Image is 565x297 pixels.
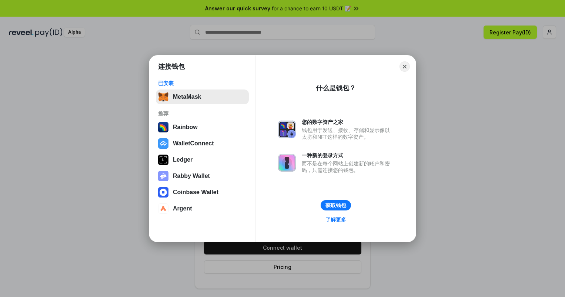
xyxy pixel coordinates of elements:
div: WalletConnect [173,140,214,147]
div: 而不是在每个网站上创建新的账户和密码，只需连接您的钱包。 [302,160,394,173]
div: Coinbase Wallet [173,189,218,196]
button: MetaMask [156,90,249,104]
img: svg+xml,%3Csvg%20xmlns%3D%22http%3A%2F%2Fwww.w3.org%2F2000%2Fsvg%22%20fill%3D%22none%22%20viewBox... [278,121,296,138]
div: Rainbow [173,124,198,131]
div: Argent [173,205,192,212]
a: 了解更多 [321,215,351,225]
img: svg+xml,%3Csvg%20width%3D%2228%22%20height%3D%2228%22%20viewBox%3D%220%200%2028%2028%22%20fill%3D... [158,138,168,149]
button: Rainbow [156,120,249,135]
div: 获取钱包 [325,202,346,209]
img: svg+xml,%3Csvg%20fill%3D%22none%22%20height%3D%2233%22%20viewBox%3D%220%200%2035%2033%22%20width%... [158,92,168,102]
button: 获取钱包 [321,200,351,210]
button: Close [399,61,410,72]
img: svg+xml,%3Csvg%20width%3D%22120%22%20height%3D%22120%22%20viewBox%3D%220%200%20120%20120%22%20fil... [158,122,168,132]
img: svg+xml,%3Csvg%20xmlns%3D%22http%3A%2F%2Fwww.w3.org%2F2000%2Fsvg%22%20fill%3D%22none%22%20viewBox... [158,171,168,181]
div: 推荐 [158,110,247,117]
div: 了解更多 [325,216,346,223]
button: Ledger [156,152,249,167]
button: Rabby Wallet [156,169,249,183]
div: 一种新的登录方式 [302,152,394,159]
img: svg+xml,%3Csvg%20xmlns%3D%22http%3A%2F%2Fwww.w3.org%2F2000%2Fsvg%22%20fill%3D%22none%22%20viewBox... [278,154,296,172]
img: svg+xml,%3Csvg%20xmlns%3D%22http%3A%2F%2Fwww.w3.org%2F2000%2Fsvg%22%20width%3D%2228%22%20height%3... [158,155,168,165]
div: 已安装 [158,80,247,87]
img: svg+xml,%3Csvg%20width%3D%2228%22%20height%3D%2228%22%20viewBox%3D%220%200%2028%2028%22%20fill%3D... [158,203,168,214]
img: svg+xml,%3Csvg%20width%3D%2228%22%20height%3D%2228%22%20viewBox%3D%220%200%2028%2028%22%20fill%3D... [158,187,168,198]
button: Coinbase Wallet [156,185,249,200]
div: Rabby Wallet [173,173,210,179]
div: Ledger [173,156,193,163]
h1: 连接钱包 [158,62,185,71]
div: 您的数字资产之家 [302,119,394,125]
div: 钱包用于发送、接收、存储和显示像以太坊和NFT这样的数字资产。 [302,127,394,140]
div: 什么是钱包？ [316,84,356,92]
button: WalletConnect [156,136,249,151]
button: Argent [156,201,249,216]
div: MetaMask [173,94,201,100]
